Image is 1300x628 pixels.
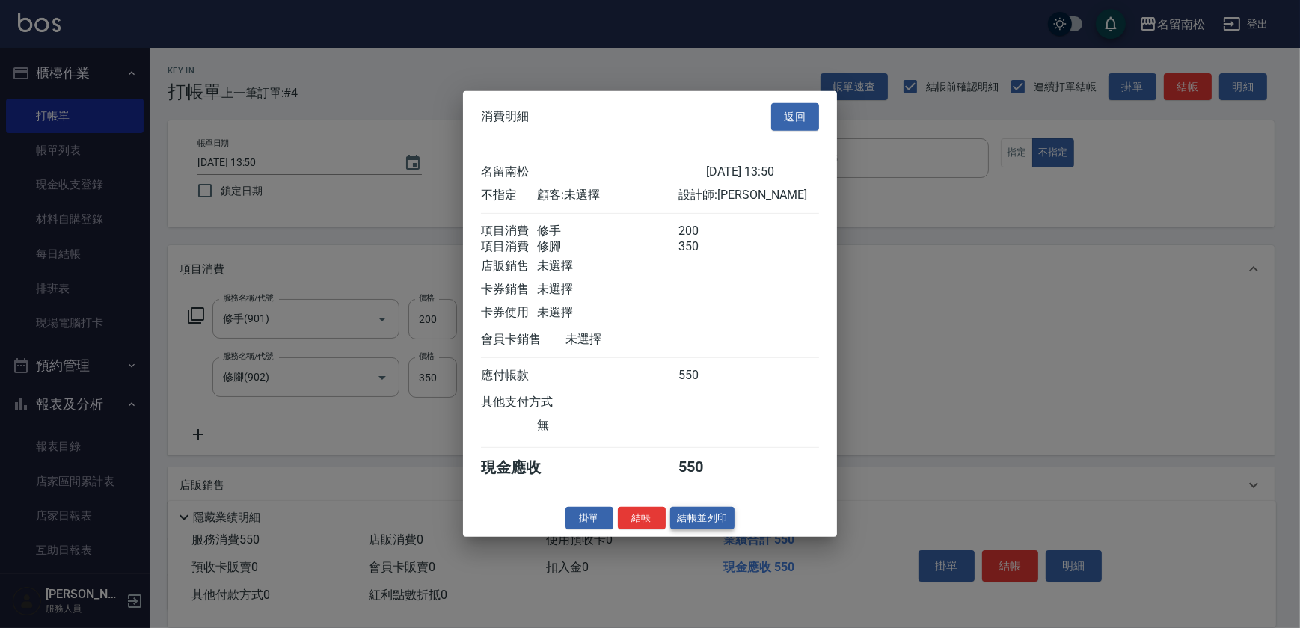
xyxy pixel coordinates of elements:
[537,223,678,238] div: 修手
[678,457,735,477] div: 550
[481,331,565,347] div: 會員卡銷售
[565,331,706,347] div: 未選擇
[481,109,529,124] span: 消費明細
[678,367,735,383] div: 550
[481,367,537,383] div: 應付帳款
[481,164,706,179] div: 名留南松
[678,223,735,238] div: 200
[481,394,594,410] div: 其他支付方式
[481,238,537,254] div: 項目消費
[537,258,678,274] div: 未選擇
[537,281,678,297] div: 未選擇
[537,304,678,320] div: 未選擇
[481,457,565,477] div: 現金應收
[481,281,537,297] div: 卡券銷售
[771,103,819,131] button: 返回
[565,506,613,529] button: 掛單
[670,506,735,529] button: 結帳並列印
[481,223,537,238] div: 項目消費
[481,187,537,203] div: 不指定
[618,506,666,529] button: 結帳
[537,238,678,254] div: 修腳
[481,304,537,320] div: 卡券使用
[537,187,678,203] div: 顧客: 未選擇
[678,238,735,254] div: 350
[678,187,819,203] div: 設計師: [PERSON_NAME]
[537,417,678,433] div: 無
[706,164,819,179] div: [DATE] 13:50
[481,258,537,274] div: 店販銷售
